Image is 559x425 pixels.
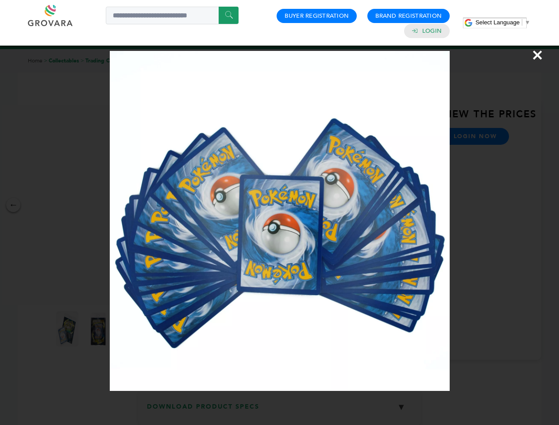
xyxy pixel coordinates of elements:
[532,42,544,67] span: ×
[524,19,530,26] span: ▼
[475,19,520,26] span: Select Language
[106,7,239,24] input: Search a product or brand...
[285,12,349,20] a: Buyer Registration
[110,51,450,391] img: Image Preview
[475,19,530,26] a: Select Language​
[375,12,442,20] a: Brand Registration
[422,27,442,35] a: Login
